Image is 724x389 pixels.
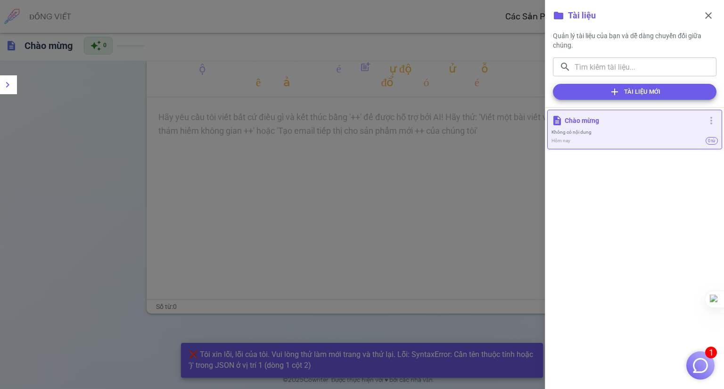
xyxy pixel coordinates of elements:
span: close [703,10,714,21]
font: Chào mừng [565,117,599,124]
button: Tài liệu mới [553,84,716,100]
font: Tài liệu mới [624,88,660,95]
font: Hôm nay [551,138,570,143]
font: Quản lý tài liệu của bạn và dễ dàng chuyển đổi giữa chúng. [553,32,701,49]
font: 0 từ [708,138,716,143]
input: Tìm kiếm tài liệu... [575,57,716,76]
span: search [559,61,571,73]
span: folder [553,10,564,21]
span: add [609,86,620,97]
span: description [551,115,563,126]
img: Đóng trò chuyện [691,357,709,374]
span: more_vert [706,115,717,126]
font: Tài liệu [568,10,596,20]
font: Không có nội dung [551,130,592,135]
font: 1 [709,348,714,357]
